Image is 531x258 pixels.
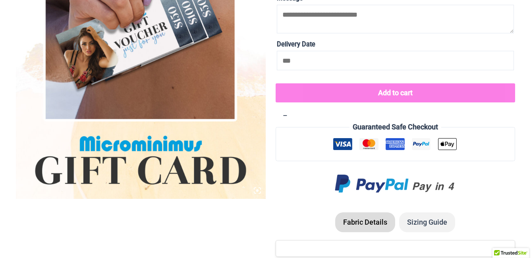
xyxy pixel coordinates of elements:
button: Add to cart [276,83,515,102]
legend: Guaranteed Safe Checkout [349,121,441,133]
div: – [276,83,515,121]
label: Delivery Date [277,38,514,51]
li: Sizing Guide [399,212,455,232]
li: Fabric Details [335,212,395,232]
